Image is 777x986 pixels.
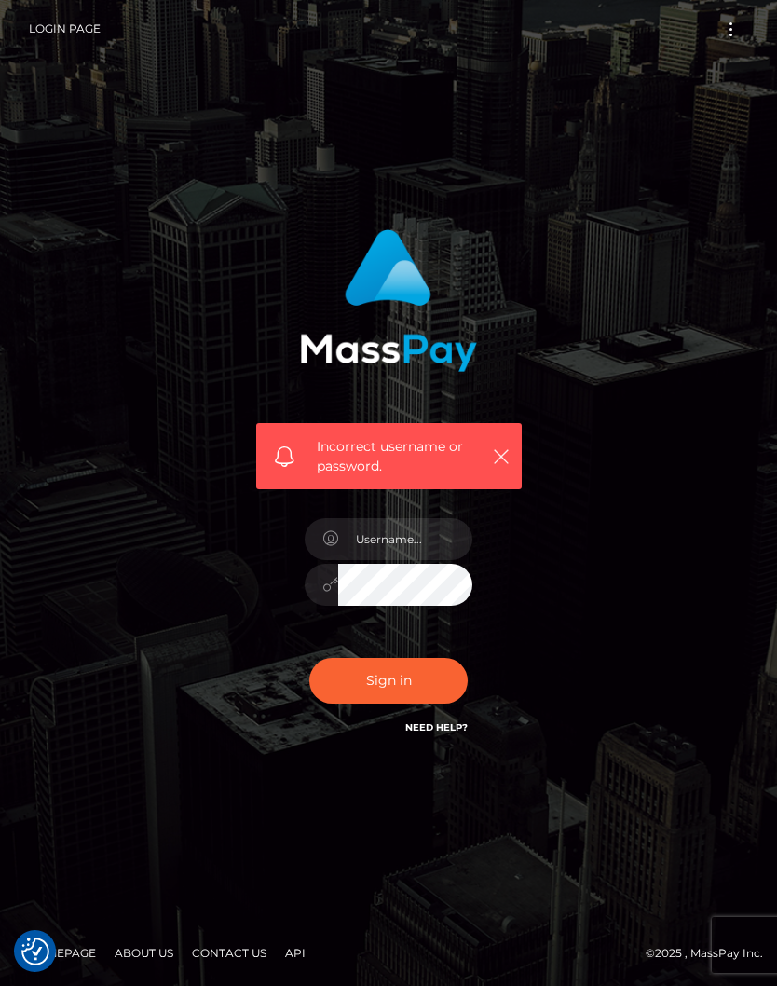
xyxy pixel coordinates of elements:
[278,938,313,967] a: API
[309,658,468,704] button: Sign in
[338,518,472,560] input: Username...
[317,437,483,476] span: Incorrect username or password.
[21,938,49,965] button: Consent Preferences
[14,943,763,964] div: © 2025 , MassPay Inc.
[20,938,103,967] a: Homepage
[714,17,748,42] button: Toggle navigation
[107,938,181,967] a: About Us
[405,721,468,733] a: Need Help?
[29,9,101,48] a: Login Page
[184,938,274,967] a: Contact Us
[21,938,49,965] img: Revisit consent button
[300,229,477,372] img: MassPay Login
